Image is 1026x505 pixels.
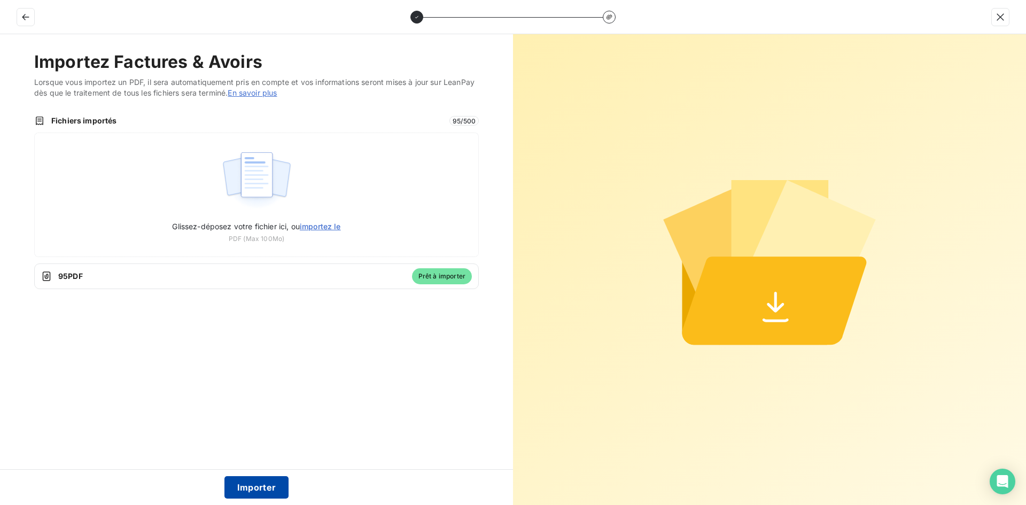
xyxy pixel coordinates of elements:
[229,234,284,244] span: PDF (Max 100Mo)
[172,222,340,231] span: Glissez-déposez votre fichier ici, ou
[51,115,443,126] span: Fichiers importés
[228,88,277,97] a: En savoir plus
[300,222,341,231] span: importez le
[34,77,479,98] span: Lorsque vous importez un PDF, il sera automatiquement pris en compte et vos informations seront m...
[221,146,292,214] img: illustration
[224,476,289,499] button: Importer
[449,116,479,126] span: 95 / 500
[990,469,1015,494] div: Open Intercom Messenger
[34,51,479,73] h2: Importez Factures & Avoirs
[412,268,472,284] span: Prêt à importer
[58,271,406,282] span: 95 PDF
